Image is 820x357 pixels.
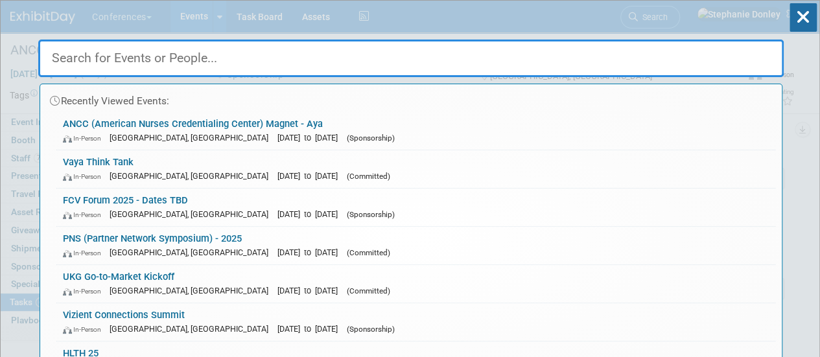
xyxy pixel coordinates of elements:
span: (Sponsorship) [347,133,395,143]
span: [DATE] to [DATE] [277,324,344,334]
span: [DATE] to [DATE] [277,286,344,295]
span: In-Person [63,325,107,334]
a: Vaya Think Tank In-Person [GEOGRAPHIC_DATA], [GEOGRAPHIC_DATA] [DATE] to [DATE] (Committed) [56,150,775,188]
span: (Sponsorship) [347,210,395,219]
span: [GEOGRAPHIC_DATA], [GEOGRAPHIC_DATA] [110,286,275,295]
a: PNS (Partner Network Symposium) - 2025 In-Person [GEOGRAPHIC_DATA], [GEOGRAPHIC_DATA] [DATE] to [... [56,227,775,264]
span: [DATE] to [DATE] [277,171,344,181]
div: Recently Viewed Events: [47,84,775,112]
span: In-Person [63,172,107,181]
span: In-Person [63,134,107,143]
a: UKG Go-to-Market Kickoff In-Person [GEOGRAPHIC_DATA], [GEOGRAPHIC_DATA] [DATE] to [DATE] (Committed) [56,265,775,303]
input: Search for Events or People... [38,40,784,77]
span: In-Person [63,211,107,219]
span: [GEOGRAPHIC_DATA], [GEOGRAPHIC_DATA] [110,171,275,181]
span: [GEOGRAPHIC_DATA], [GEOGRAPHIC_DATA] [110,248,275,257]
a: ANCC (American Nurses Credentialing Center) Magnet - Aya In-Person [GEOGRAPHIC_DATA], [GEOGRAPHIC... [56,112,775,150]
span: [GEOGRAPHIC_DATA], [GEOGRAPHIC_DATA] [110,209,275,219]
span: In-Person [63,249,107,257]
a: Vizient Connections Summit In-Person [GEOGRAPHIC_DATA], [GEOGRAPHIC_DATA] [DATE] to [DATE] (Spons... [56,303,775,341]
span: [DATE] to [DATE] [277,133,344,143]
span: (Committed) [347,248,390,257]
span: [DATE] to [DATE] [277,248,344,257]
span: In-Person [63,287,107,295]
span: [GEOGRAPHIC_DATA], [GEOGRAPHIC_DATA] [110,133,275,143]
span: (Committed) [347,172,390,181]
a: FCV Forum 2025 - Dates TBD In-Person [GEOGRAPHIC_DATA], [GEOGRAPHIC_DATA] [DATE] to [DATE] (Spons... [56,189,775,226]
span: (Sponsorship) [347,325,395,334]
span: (Committed) [347,286,390,295]
span: [DATE] to [DATE] [277,209,344,219]
span: [GEOGRAPHIC_DATA], [GEOGRAPHIC_DATA] [110,324,275,334]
